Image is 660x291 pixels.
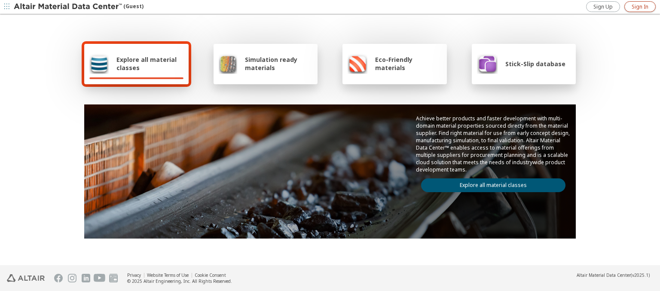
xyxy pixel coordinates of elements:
span: Simulation ready materials [245,55,312,72]
div: (v2025.1) [577,272,650,278]
span: Sign Up [593,3,613,10]
img: Altair Material Data Center [14,3,123,11]
p: Achieve better products and faster development with multi-domain material properties sourced dire... [416,115,571,173]
span: Altair Material Data Center [577,272,631,278]
a: Cookie Consent [195,272,226,278]
img: Altair Engineering [7,274,45,282]
img: Stick-Slip database [477,53,498,74]
a: Sign Up [586,1,620,12]
a: Explore all material classes [421,178,565,192]
img: Simulation ready materials [219,53,237,74]
span: Eco-Friendly materials [375,55,441,72]
a: Website Terms of Use [147,272,189,278]
a: Sign In [624,1,656,12]
a: Privacy [127,272,141,278]
img: Eco-Friendly materials [348,53,367,74]
div: © 2025 Altair Engineering, Inc. All Rights Reserved. [127,278,232,284]
span: Explore all material classes [116,55,183,72]
img: Explore all material classes [89,53,109,74]
span: Sign In [632,3,648,10]
div: (Guest) [14,3,144,11]
span: Stick-Slip database [505,60,565,68]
